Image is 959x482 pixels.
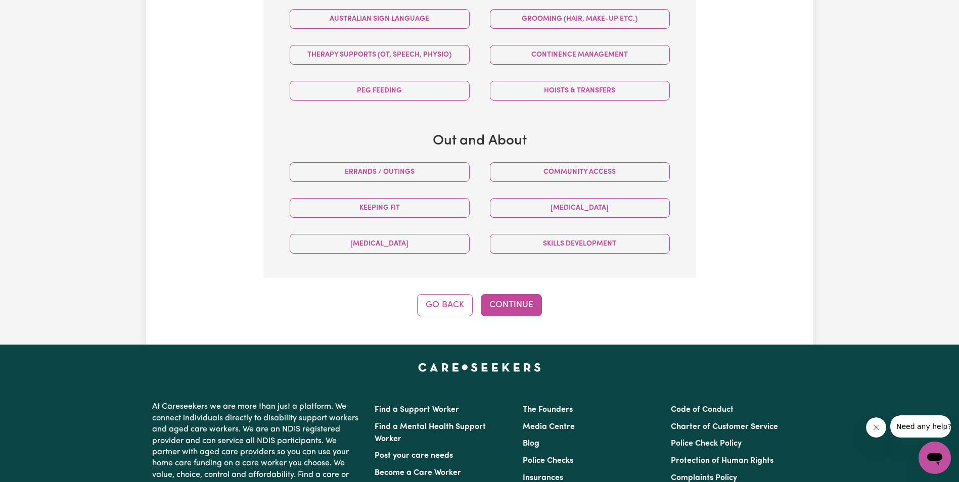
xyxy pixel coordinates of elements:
a: Post your care needs [375,452,453,460]
a: The Founders [523,406,573,414]
button: [MEDICAL_DATA] [290,234,470,254]
button: [MEDICAL_DATA] [490,198,670,218]
iframe: Close message [866,417,886,438]
button: Errands / Outings [290,162,470,182]
button: Therapy Supports (OT, speech, physio) [290,45,470,65]
button: Continue [481,294,542,316]
button: Go Back [417,294,473,316]
iframe: Button to launch messaging window [919,442,951,474]
a: Complaints Policy [671,474,737,482]
button: Australian Sign Language [290,9,470,29]
button: Keeping fit [290,198,470,218]
a: Insurances [523,474,563,482]
a: Find a Mental Health Support Worker [375,423,486,443]
a: Code of Conduct [671,406,734,414]
a: Charter of Customer Service [671,423,778,431]
h3: Out and About [280,133,680,150]
button: Grooming (hair, make-up etc.) [490,9,670,29]
iframe: Message from company [890,415,951,438]
a: Police Checks [523,457,573,465]
span: Need any help? [6,7,61,15]
a: Careseekers home page [418,363,541,371]
button: PEG feeding [290,81,470,101]
a: Blog [523,440,539,448]
a: Find a Support Worker [375,406,459,414]
a: Media Centre [523,423,575,431]
a: Police Check Policy [671,440,742,448]
button: Community access [490,162,670,182]
a: Become a Care Worker [375,469,461,477]
button: Skills Development [490,234,670,254]
a: Protection of Human Rights [671,457,773,465]
button: Hoists & transfers [490,81,670,101]
button: Continence management [490,45,670,65]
